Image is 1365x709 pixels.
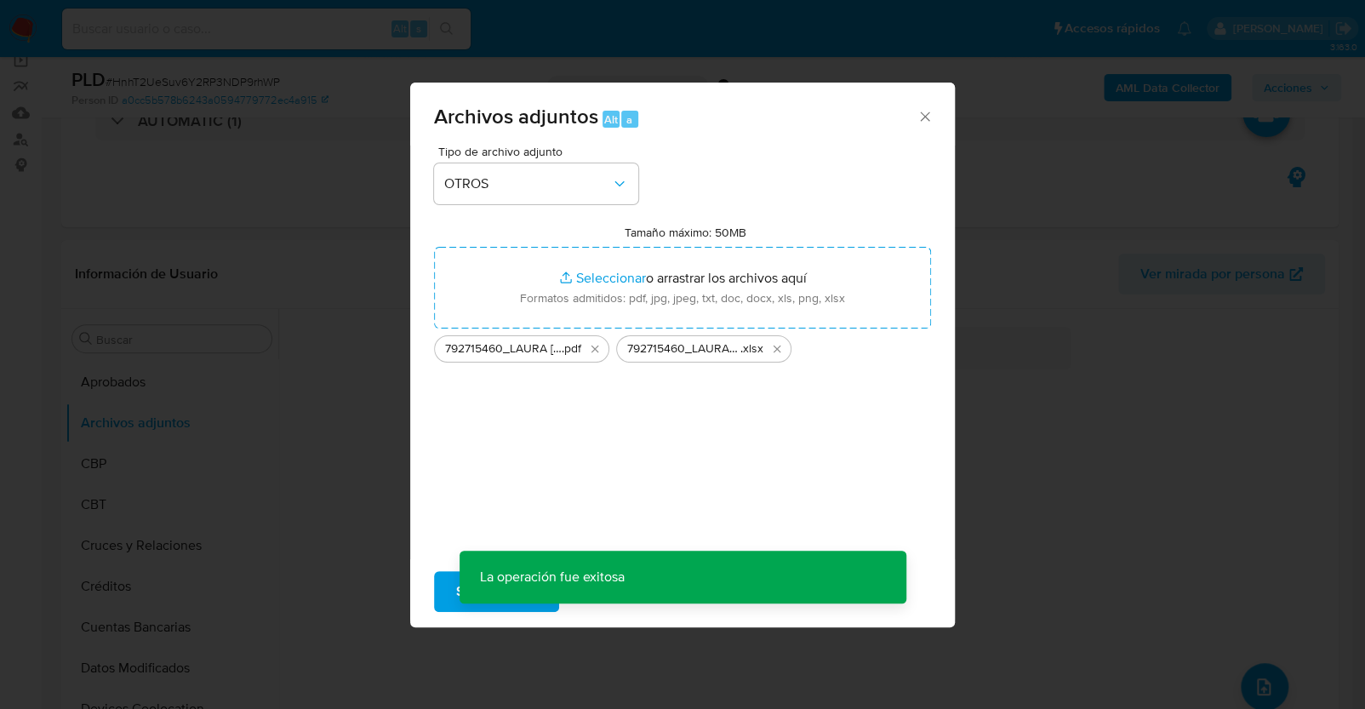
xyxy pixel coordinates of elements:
[585,339,605,359] button: Eliminar 792715460_LAURA IVETH ARANDIA REYNAGA_SEP2025.pdf
[444,175,611,192] span: OTROS
[434,163,638,204] button: OTROS
[767,339,787,359] button: Eliminar 792715460_LAURA IVETH ARANDIA REYNAGA_SEP2025.xlsx
[625,225,746,240] label: Tamaño máximo: 50MB
[562,340,581,357] span: .pdf
[917,108,932,123] button: Cerrar
[627,340,740,357] span: 792715460_LAURA [PERSON_NAME] REYNAGA_SEP2025
[434,101,598,131] span: Archivos adjuntos
[456,573,537,610] span: Subir archivo
[604,111,618,128] span: Alt
[445,340,562,357] span: 792715460_LAURA [PERSON_NAME] REYNAGA_SEP2025
[434,571,559,612] button: Subir archivo
[460,551,645,603] p: La operación fue exitosa
[434,329,931,363] ul: Archivos seleccionados
[588,573,643,610] span: Cancelar
[740,340,763,357] span: .xlsx
[438,146,643,157] span: Tipo de archivo adjunto
[626,111,632,128] span: a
